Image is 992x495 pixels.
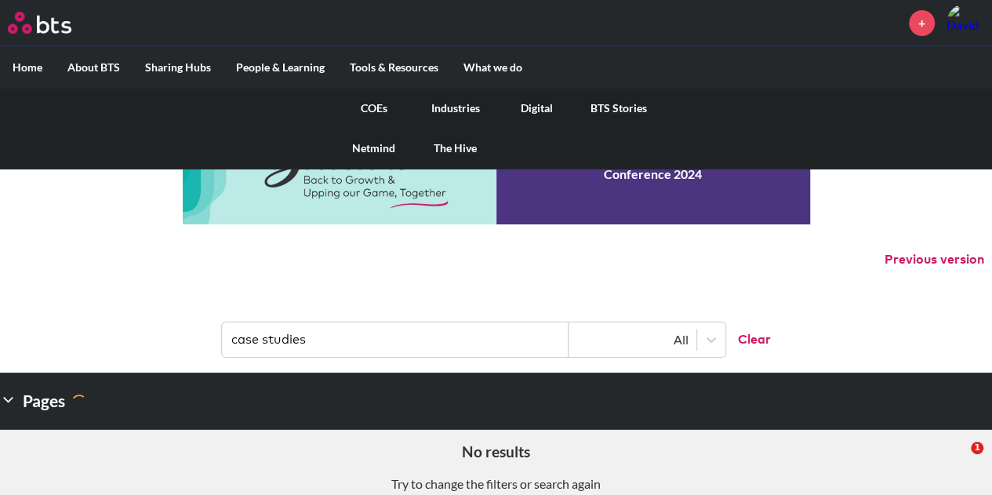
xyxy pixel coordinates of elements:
button: Clear [725,322,771,357]
h5: No results [12,442,980,463]
label: About BTS [55,47,133,88]
a: Profile [947,4,984,42]
a: + [909,10,935,36]
img: BTS Logo [8,12,71,34]
label: Sharing Hubs [133,47,223,88]
label: People & Learning [223,47,337,88]
a: Go home [8,12,100,34]
label: What we do [451,47,535,88]
iframe: Intercom live chat [939,442,976,479]
p: Try to change the filters or search again [12,475,980,493]
label: Tools & Resources [337,47,451,88]
span: 1 [971,442,983,454]
input: Find contents, pages and demos... [222,322,569,357]
button: Previous version [885,251,984,268]
div: All [576,331,689,348]
img: David Bruce [947,4,984,42]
